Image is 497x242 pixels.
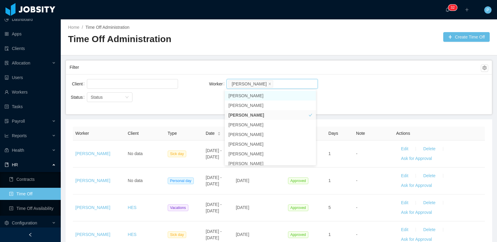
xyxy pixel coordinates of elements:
[396,208,437,217] button: Ask for Approval
[12,162,18,167] span: HR
[328,178,331,183] span: 1
[206,148,222,159] span: [DATE] - [DATE]
[486,6,489,14] span: P
[309,104,312,107] i: icon: check
[168,131,177,136] span: Type
[356,232,358,237] span: -
[309,142,312,146] i: icon: check
[5,61,9,65] i: icon: solution
[236,205,249,210] span: [DATE]
[9,188,56,200] a: icon: profileTime Off
[225,110,316,120] li: [PERSON_NAME]
[451,5,453,11] p: 3
[128,178,143,183] span: No data
[309,113,312,117] i: icon: check
[72,81,87,86] label: Client
[445,8,450,12] i: icon: bell
[443,32,490,42] button: icon: plusCreate Time Off
[5,86,56,98] a: icon: userWorkers
[12,220,37,225] span: Configuration
[268,82,271,86] i: icon: close
[12,119,25,124] span: Payroll
[85,25,129,30] a: Time Off Administration
[168,204,188,211] span: Vacations
[5,71,56,84] a: icon: robotUsers
[225,159,316,168] li: [PERSON_NAME]
[309,94,312,98] i: icon: check
[82,25,83,30] span: /
[453,5,455,11] p: 2
[225,139,316,149] li: [PERSON_NAME]
[217,133,221,135] i: icon: caret-down
[418,144,440,154] button: Delete
[225,149,316,159] li: [PERSON_NAME]
[9,173,56,185] a: icon: bookContracts
[396,131,410,136] span: Actions
[396,144,413,154] button: Edit
[396,225,413,235] button: Edit
[448,5,457,11] sup: 32
[396,171,413,181] button: Edit
[328,205,331,210] span: 5
[91,95,103,100] span: Status
[328,131,338,136] span: Days
[71,95,87,100] label: Status
[168,177,194,184] span: Personal day
[228,80,273,88] li: Gaston Cocce
[274,80,278,88] input: Worker
[68,25,79,30] a: Home
[328,151,331,156] span: 1
[396,198,413,208] button: Edit
[217,131,221,135] div: Sort
[288,177,308,184] span: Approved
[418,171,440,181] button: Delete
[5,101,56,113] a: icon: profileTasks
[225,101,316,110] li: [PERSON_NAME]
[209,81,227,86] label: Worker
[309,123,312,127] i: icon: check
[5,119,9,123] i: icon: file-protect
[5,13,56,25] a: icon: pie-chartDashboard
[356,178,358,183] span: -
[75,131,89,136] span: Worker
[128,232,137,237] a: HES
[168,151,186,157] span: Sick day
[5,42,56,55] a: icon: auditClients
[12,133,27,138] span: Reports
[418,198,440,208] button: Delete
[75,178,110,183] a: [PERSON_NAME]
[206,202,222,213] span: [DATE] - [DATE]
[396,181,437,191] button: Ask for Approval
[217,131,221,133] i: icon: caret-up
[328,232,331,237] span: 1
[125,95,129,100] i: icon: down
[75,151,110,156] a: [PERSON_NAME]
[288,204,308,211] span: Approved
[418,225,440,235] button: Delete
[128,205,137,210] a: HES
[236,232,249,237] span: [DATE]
[128,131,139,136] span: Client
[75,205,110,210] a: [PERSON_NAME]
[12,61,30,65] span: Allocation
[465,8,469,12] i: icon: plus
[309,162,312,165] i: icon: check
[206,130,215,137] span: Date
[168,231,186,238] span: Sick day
[5,163,9,167] i: icon: book
[225,91,316,101] li: [PERSON_NAME]
[356,151,358,156] span: -
[206,175,222,186] span: [DATE] - [DATE]
[89,80,92,88] input: Client
[75,232,110,237] a: [PERSON_NAME]
[12,148,24,153] span: Health
[9,202,56,214] a: icon: profileTime Off Availability
[128,151,143,156] span: No data
[5,221,9,225] i: icon: setting
[396,154,437,164] button: Ask for Approval
[481,65,488,72] button: icon: setting
[309,152,312,156] i: icon: check
[70,62,481,73] div: Filter
[309,133,312,136] i: icon: check
[356,131,365,136] span: Note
